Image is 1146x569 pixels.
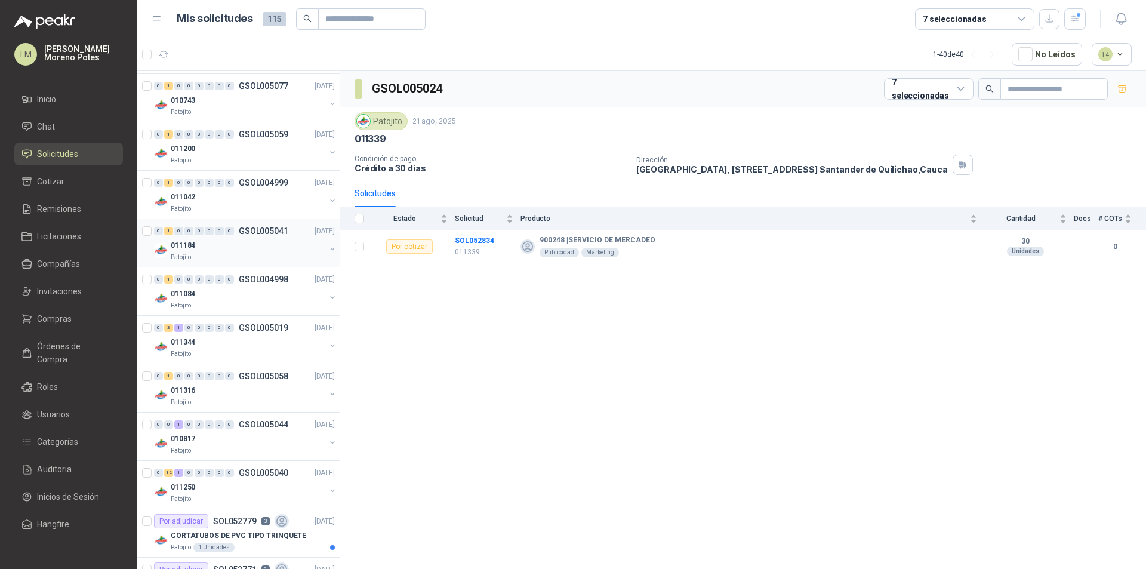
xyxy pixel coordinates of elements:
a: 0 1 0 0 0 0 0 0 GSOL005041[DATE] Company Logo011184Patojito [154,224,337,262]
img: Company Logo [154,436,168,451]
div: 0 [154,324,163,332]
div: 0 [215,130,224,139]
span: Inicios de Sesión [37,490,99,503]
p: GSOL005019 [239,324,288,332]
div: 0 [184,130,193,139]
a: 0 1 0 0 0 0 0 0 GSOL005058[DATE] Company Logo011316Patojito [154,369,337,407]
p: GSOL004998 [239,275,288,284]
div: 0 [174,82,183,90]
div: 0 [215,275,224,284]
div: 0 [184,372,193,380]
th: Solicitud [455,207,520,230]
span: Invitaciones [37,285,82,298]
div: 0 [215,469,224,477]
th: Cantidad [984,207,1074,230]
p: [DATE] [315,419,335,430]
span: Solicitudes [37,147,78,161]
a: 0 12 1 0 0 0 0 0 GSOL005040[DATE] Company Logo011250Patojito [154,466,337,504]
span: Auditoria [37,463,72,476]
p: 011042 [171,192,195,203]
p: GSOL005058 [239,372,288,380]
img: Company Logo [154,146,168,161]
th: Estado [371,207,455,230]
div: 0 [195,179,204,187]
th: # COTs [1098,207,1146,230]
div: 0 [195,82,204,90]
div: 0 [174,130,183,139]
div: 0 [174,179,183,187]
p: Patojito [171,107,191,117]
span: # COTs [1098,214,1122,223]
p: Patojito [171,301,191,310]
a: Inicio [14,88,123,110]
div: 0 [215,82,224,90]
p: Patojito [171,349,191,359]
div: 0 [215,372,224,380]
th: Docs [1074,207,1098,230]
div: 0 [225,372,234,380]
div: 0 [154,372,163,380]
span: search [303,14,312,23]
p: 011200 [171,143,195,155]
p: 011084 [171,288,195,300]
div: 0 [184,420,193,429]
div: 0 [205,130,214,139]
a: Órdenes de Compra [14,335,123,371]
div: Marketing [581,248,619,257]
p: [DATE] [315,516,335,527]
div: 0 [184,227,193,235]
a: Compañías [14,253,123,275]
p: Patojito [171,253,191,262]
div: 0 [174,372,183,380]
span: Compras [37,312,72,325]
p: 011339 [455,247,513,258]
img: Company Logo [154,243,168,257]
p: [GEOGRAPHIC_DATA], [STREET_ADDRESS] Santander de Quilichao , Cauca [636,164,948,174]
span: Órdenes de Compra [37,340,112,366]
span: Remisiones [37,202,81,216]
div: 1 Unidades [193,543,235,552]
div: Solicitudes [355,187,396,200]
div: 0 [154,179,163,187]
button: No Leídos [1012,43,1082,66]
a: 0 3 1 0 0 0 0 0 GSOL005019[DATE] Company Logo011344Patojito [154,321,337,359]
img: Company Logo [154,291,168,306]
div: 0 [184,469,193,477]
p: [DATE] [315,226,335,237]
p: [DATE] [315,467,335,479]
div: Patojito [355,112,408,130]
div: 0 [164,420,173,429]
div: LM [14,43,37,66]
h3: GSOL005024 [372,79,444,98]
p: [DATE] [315,274,335,285]
div: 0 [195,469,204,477]
span: Cantidad [984,214,1057,223]
a: 0 1 0 0 0 0 0 0 GSOL004998[DATE] Company Logo011084Patojito [154,272,337,310]
a: Usuarios [14,403,123,426]
div: 0 [195,275,204,284]
h1: Mis solicitudes [177,10,253,27]
p: GSOL005041 [239,227,288,235]
p: 010817 [171,433,195,445]
div: 1 [174,324,183,332]
a: SOL052834 [455,236,494,245]
a: 0 1 0 0 0 0 0 0 GSOL005077[DATE] Company Logo010743Patojito [154,79,337,117]
div: 0 [205,420,214,429]
img: Logo peakr [14,14,75,29]
p: [DATE] [315,177,335,189]
span: search [985,85,994,93]
div: 0 [225,420,234,429]
div: 1 [164,130,173,139]
span: Roles [37,380,58,393]
div: 0 [225,275,234,284]
span: Compañías [37,257,80,270]
div: 7 seleccionadas [892,76,952,102]
a: Categorías [14,430,123,453]
p: Patojito [171,494,191,504]
span: Inicio [37,93,56,106]
span: Usuarios [37,408,70,421]
img: Company Logo [357,115,370,128]
span: Hangfire [37,518,69,531]
a: Invitaciones [14,280,123,303]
